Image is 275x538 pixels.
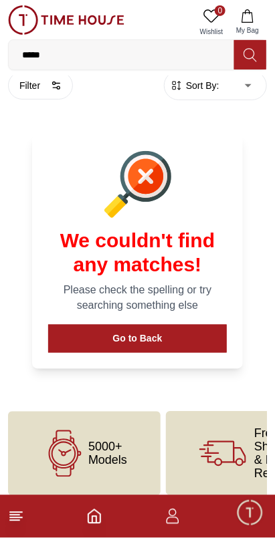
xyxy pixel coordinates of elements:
h1: We couldn't find any matches! [48,229,227,277]
button: Filter [8,72,73,100]
em: Blush [73,385,86,399]
span: Wishlist [195,27,228,37]
img: ... [8,5,124,35]
em: Minimize [242,7,268,33]
button: My Bag [228,5,267,39]
p: Please check the spelling or try searching something else [48,282,227,314]
a: Home [86,509,102,525]
div: Time House Support [68,14,195,27]
span: Sort By: [183,79,219,92]
button: Sort By: [170,79,219,92]
div: Time House Support [10,360,275,374]
button: Go to Back [48,325,227,353]
span: 01:23 PM [175,443,209,452]
div: Chat Widget [236,499,265,528]
a: 0Wishlist [195,5,228,39]
span: My Bag [231,25,264,35]
span: 5000+ Models [88,440,127,467]
img: Profile picture of Time House Support [37,9,60,31]
span: Hey there! Need help finding the perfect watch? I'm here if you have any questions or need a quic... [19,387,197,448]
em: Back [7,7,33,33]
span: 0 [215,5,225,16]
